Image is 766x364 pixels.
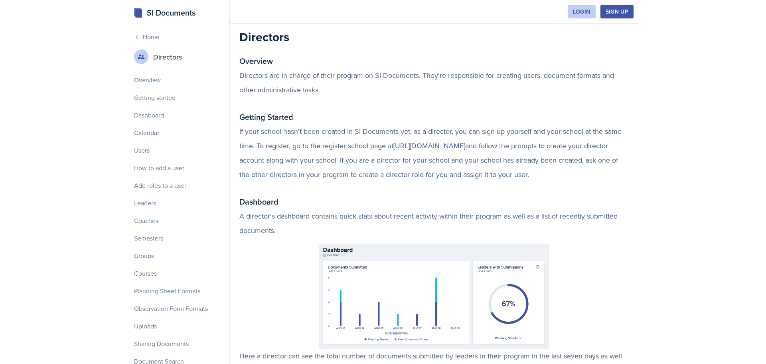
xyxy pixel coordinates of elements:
div: Dashboard [129,107,228,123]
div: Overview [129,72,228,88]
a: Add roles to a user [134,177,223,193]
div: Observation Form Formats [129,300,228,316]
div: Directors [134,50,223,64]
a: Calendar [134,125,223,141]
div: Uploads [129,318,228,334]
div: Leaders [129,195,228,211]
a: Users [134,142,223,158]
a: Leaders [134,195,223,211]
button: Login [568,5,596,18]
div: Getting started [129,90,228,105]
a: Groups [134,248,223,264]
a: Courses [134,265,223,281]
div: Groups [129,248,228,264]
a: Getting started [134,90,223,105]
div: Sign Up [606,8,628,15]
button: Sign Up [600,5,634,18]
a: Semesters [134,230,223,246]
a: How to add a user [134,160,223,176]
img: director-dashboard.png [319,244,549,349]
a: Planning Sheet Formats [134,283,223,299]
div: Coaches [129,213,228,229]
a: Uploads [134,318,223,334]
a: [URL][DOMAIN_NAME] [393,141,465,151]
div: Login [573,8,590,15]
a: Sharing Documents [134,336,223,352]
a: Observation Form Formats [134,300,223,316]
h2: Dashboard [239,195,629,209]
div: Calendar [129,125,228,141]
p: Directors are in charge of their program on SI Documents. They're responsible for creating users,... [239,68,629,97]
h2: Directors [239,30,629,44]
p: If your school hasn't been created in SI Documents yet, as a director, you can sign up yourself a... [239,124,629,182]
div: Planning Sheet Formats [129,283,228,299]
div: How to add a user [129,160,228,176]
h2: Overview [239,54,629,68]
h2: Getting Started [239,110,629,124]
a: Overview [134,72,223,88]
div: Sharing Documents [129,336,228,352]
div: Courses [129,265,228,281]
a: Home [134,32,223,42]
p: A director's dashboard contains quick stats about recent activity within their program as well as... [239,209,629,238]
a: Dashboard [134,107,223,123]
div: Semesters [129,230,228,246]
div: Add roles to a user [129,177,228,193]
a: Coaches [134,213,223,229]
div: Users [129,142,228,158]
